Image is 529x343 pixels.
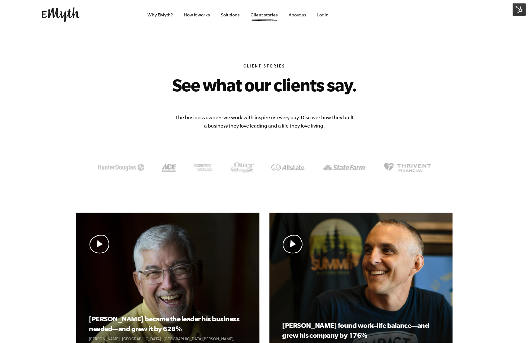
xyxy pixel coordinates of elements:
[89,314,247,334] h3: [PERSON_NAME] became the leader his business needed—and grew it by 628%
[10,10,15,15] img: logo_orange.svg
[98,164,144,171] img: Client
[282,235,304,254] img: Play Video
[89,235,110,254] img: Play Video
[17,36,22,41] img: tab_domain_overview_orange.svg
[391,298,529,343] iframe: Chat Widget
[384,163,431,172] img: Client
[513,3,526,16] img: HubSpot Tools Menu Toggle
[175,113,354,130] p: The business owners we work with inspire us every day. Discover how they built a business they lo...
[271,164,306,171] img: Client
[76,64,453,70] h6: Client Stories
[68,37,104,41] div: Keywords by Traffic
[230,162,254,173] img: Client
[323,165,367,171] img: Client
[422,8,487,22] iframe: Embedded CTA
[17,10,30,15] div: v 4.0.25
[194,164,212,171] img: Client
[282,320,440,340] h3: [PERSON_NAME] found work–life balance—and grew his company by 176%
[24,37,55,41] div: Domain Overview
[354,8,419,22] iframe: Embedded CTA
[62,36,67,41] img: tab_keywords_by_traffic_grey.svg
[42,7,80,22] img: EMyth
[133,75,396,95] h2: See what our clients say.
[10,16,15,21] img: website_grey.svg
[16,16,68,21] div: Domain: [DOMAIN_NAME]
[162,163,176,172] img: Client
